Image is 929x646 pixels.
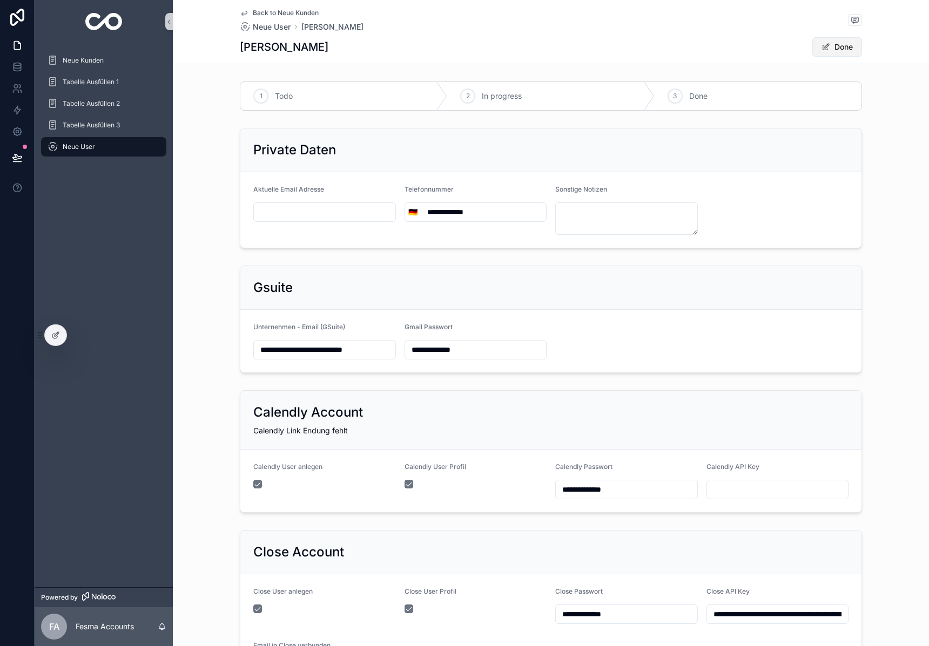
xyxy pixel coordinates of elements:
a: Neue Kunden [41,51,166,70]
span: Calendly Link Endung fehlt [253,426,348,435]
h2: Private Daten [253,141,336,159]
img: App logo [85,13,123,30]
span: Todo [275,91,293,101]
span: Gmail Passwort [405,323,453,331]
a: Back to Neue Kunden [240,9,319,17]
span: 1 [260,92,262,100]
span: Close API Key [706,587,750,595]
span: Unternehmen - Email (GSuite) [253,323,345,331]
span: Back to Neue Kunden [253,9,319,17]
span: Calendly Passwort [555,463,612,471]
span: Close User anlegen [253,587,313,595]
span: 🇩🇪 [408,207,418,217]
span: Calendly User Profil [405,463,466,471]
span: Telefonnummer [405,185,454,193]
span: Done [689,91,708,101]
button: Select Button [405,202,421,222]
span: Powered by [41,593,78,602]
a: Neue User [41,137,166,157]
span: 2 [466,92,470,100]
a: Tabelle Ausfüllen 2 [41,94,166,113]
span: FA [49,620,59,633]
p: Fesma Accounts [76,621,134,632]
a: [PERSON_NAME] [301,22,363,32]
span: Neue User [253,22,291,32]
h2: Calendly Account [253,404,363,421]
h2: Close Account [253,543,344,561]
h1: [PERSON_NAME] [240,39,328,55]
div: scrollable content [35,43,173,171]
span: Tabelle Ausfüllen 3 [63,121,120,130]
span: Aktuelle Email Adresse [253,185,324,193]
a: Tabelle Ausfüllen 1 [41,72,166,92]
span: Close Passwort [555,587,603,595]
span: 3 [673,92,677,100]
span: Tabelle Ausfüllen 1 [63,78,119,86]
span: Neue User [63,142,95,151]
span: Sonstige Notizen [555,185,607,193]
span: Neue Kunden [63,56,104,65]
a: Powered by [35,587,173,607]
span: Tabelle Ausfüllen 2 [63,99,120,108]
span: Calendly User anlegen [253,463,322,471]
span: Calendly API Key [706,463,759,471]
a: Neue User [240,22,291,32]
span: Close User Profil [405,587,456,595]
button: Done [812,37,862,57]
a: Tabelle Ausfüllen 3 [41,115,166,135]
span: In progress [482,91,522,101]
h2: Gsuite [253,279,293,296]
